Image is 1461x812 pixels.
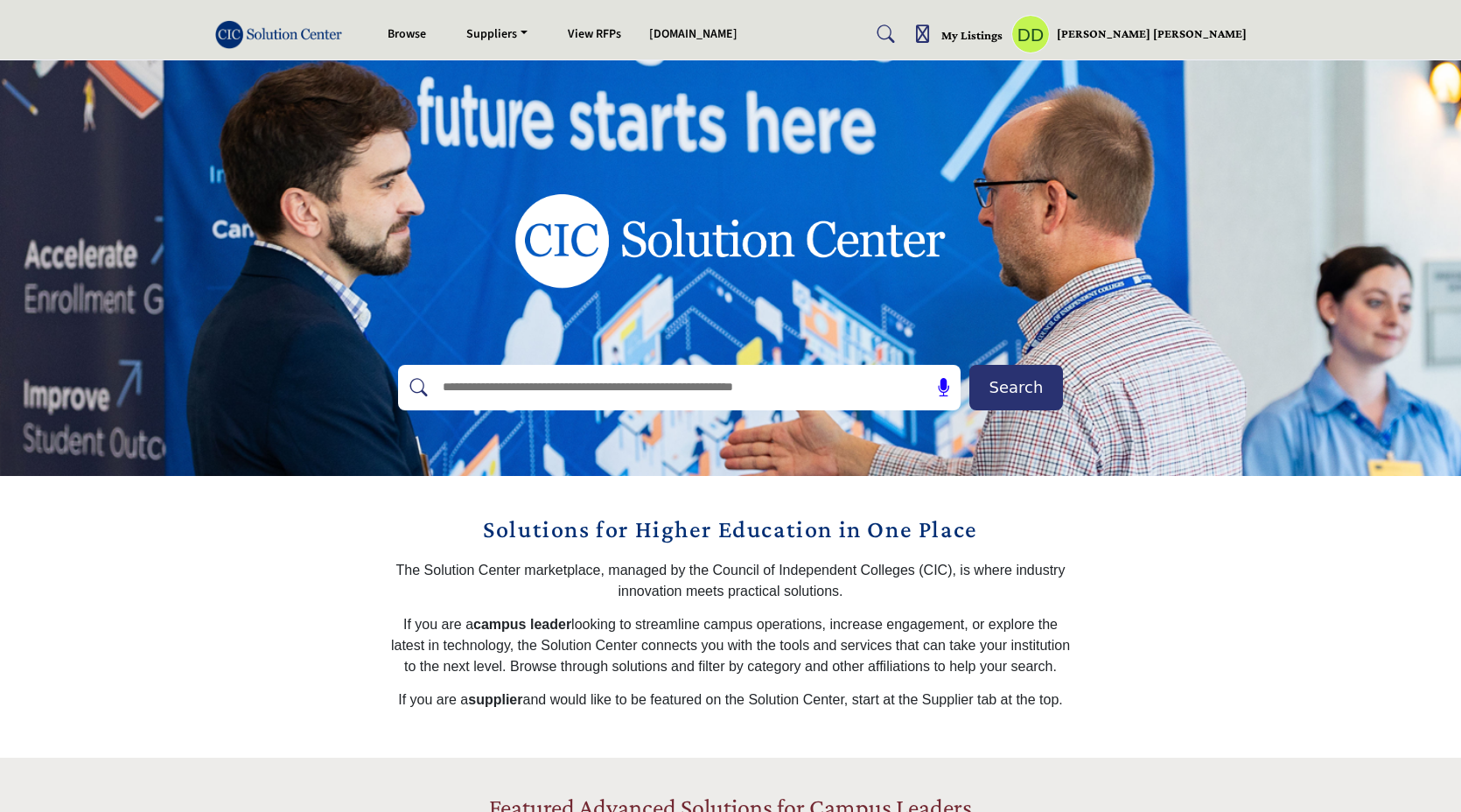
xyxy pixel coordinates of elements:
[568,25,621,43] a: View RFPs
[916,25,1003,46] div: My Listings
[388,25,426,43] a: Browse
[941,27,1003,43] h5: My Listings
[215,20,352,49] img: Site Logo
[1057,25,1247,43] h5: [PERSON_NAME] [PERSON_NAME]
[969,365,1063,410] button: Search
[398,692,1063,707] span: If you are a and would like to be featured on the Solution Center, start at the Supplier tab at t...
[989,375,1044,399] span: Search
[860,20,906,48] a: Search
[1011,15,1050,53] button: Show hide supplier dropdown
[468,692,522,707] strong: supplier
[396,563,1066,598] span: The Solution Center marketplace, managed by the Council of Independent Colleges (CIC), is where i...
[454,22,540,46] a: Suppliers
[455,127,1006,354] img: image
[390,511,1072,548] h2: Solutions for Higher Education in One Place
[649,25,737,43] a: [DOMAIN_NAME]
[473,617,571,632] strong: campus leader
[391,617,1070,674] span: If you are a looking to streamline campus operations, increase engagement, or explore the latest ...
